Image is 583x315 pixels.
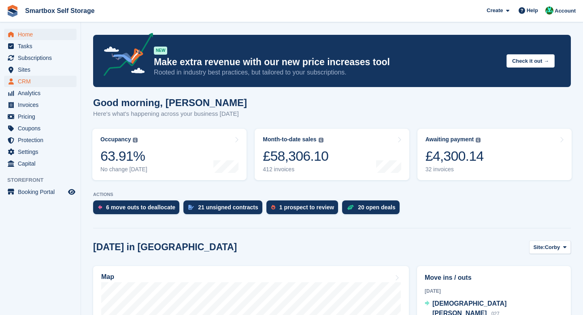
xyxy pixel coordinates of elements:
a: menu [4,87,77,99]
div: Month-to-date sales [263,136,316,143]
a: menu [4,134,77,146]
span: Protection [18,134,66,146]
a: menu [4,76,77,87]
span: Analytics [18,87,66,99]
div: £4,300.14 [426,148,484,164]
span: Corby [545,243,560,251]
span: Create [487,6,503,15]
img: stora-icon-8386f47178a22dfd0bd8f6a31ec36ba5ce8667c1dd55bd0f319d3a0aa187defe.svg [6,5,19,17]
a: menu [4,158,77,169]
a: menu [4,64,77,75]
a: Smartbox Self Storage [22,4,98,17]
span: Account [555,7,576,15]
span: CRM [18,76,66,87]
div: NEW [154,47,167,55]
img: move_outs_to_deallocate_icon-f764333ba52eb49d3ac5e1228854f67142a1ed5810a6f6cc68b1a99e826820c5.svg [98,205,102,210]
h2: Map [101,273,114,281]
img: prospect-51fa495bee0391a8d652442698ab0144808aea92771e9ea1ae160a38d050c398.svg [271,205,275,210]
p: ACTIONS [93,192,571,197]
img: price-adjustments-announcement-icon-8257ccfd72463d97f412b2fc003d46551f7dbcb40ab6d574587a9cd5c0d94... [97,33,153,79]
a: 6 move outs to deallocate [93,200,183,218]
div: 412 invoices [263,166,328,173]
span: Site: [534,243,545,251]
span: Sites [18,64,66,75]
div: No change [DATE] [100,166,147,173]
a: menu [4,111,77,122]
h1: Good morning, [PERSON_NAME] [93,97,247,108]
img: icon-info-grey-7440780725fd019a000dd9b08b2336e03edf1995a4989e88bcd33f0948082b44.svg [319,138,323,143]
div: £58,306.10 [263,148,328,164]
a: menu [4,99,77,111]
a: menu [4,40,77,52]
div: 32 invoices [426,166,484,173]
a: Preview store [67,187,77,197]
a: 20 open deals [342,200,404,218]
div: 20 open deals [358,204,396,211]
img: icon-info-grey-7440780725fd019a000dd9b08b2336e03edf1995a4989e88bcd33f0948082b44.svg [133,138,138,143]
span: Pricing [18,111,66,122]
span: Booking Portal [18,186,66,198]
h2: Move ins / outs [425,273,563,283]
a: Occupancy 63.91% No change [DATE] [92,129,247,180]
div: [DATE] [425,287,563,295]
span: Capital [18,158,66,169]
div: Awaiting payment [426,136,474,143]
span: Help [527,6,538,15]
a: Awaiting payment £4,300.14 32 invoices [417,129,572,180]
span: Tasks [18,40,66,52]
h2: [DATE] in [GEOGRAPHIC_DATA] [93,242,237,253]
button: Check it out → [506,54,555,68]
span: Subscriptions [18,52,66,64]
button: Site: Corby [529,241,571,254]
a: Month-to-date sales £58,306.10 412 invoices [255,129,409,180]
span: Settings [18,146,66,157]
a: menu [4,52,77,64]
div: 63.91% [100,148,147,164]
p: Here's what's happening across your business [DATE] [93,109,247,119]
img: icon-info-grey-7440780725fd019a000dd9b08b2336e03edf1995a4989e88bcd33f0948082b44.svg [476,138,481,143]
span: Coupons [18,123,66,134]
a: 1 prospect to review [266,200,342,218]
a: menu [4,123,77,134]
span: Storefront [7,176,81,184]
p: Rooted in industry best practices, but tailored to your subscriptions. [154,68,500,77]
img: deal-1b604bf984904fb50ccaf53a9ad4b4a5d6e5aea283cecdc64d6e3604feb123c2.svg [347,204,354,210]
a: menu [4,29,77,40]
a: menu [4,146,77,157]
span: Invoices [18,99,66,111]
a: menu [4,186,77,198]
div: 1 prospect to review [279,204,334,211]
p: Make extra revenue with our new price increases tool [154,56,500,68]
div: Occupancy [100,136,131,143]
a: 21 unsigned contracts [183,200,266,218]
div: 21 unsigned contracts [198,204,258,211]
img: contract_signature_icon-13c848040528278c33f63329250d36e43548de30e8caae1d1a13099fd9432cc5.svg [188,205,194,210]
img: Elinor Shepherd [545,6,553,15]
div: 6 move outs to deallocate [106,204,175,211]
span: Home [18,29,66,40]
